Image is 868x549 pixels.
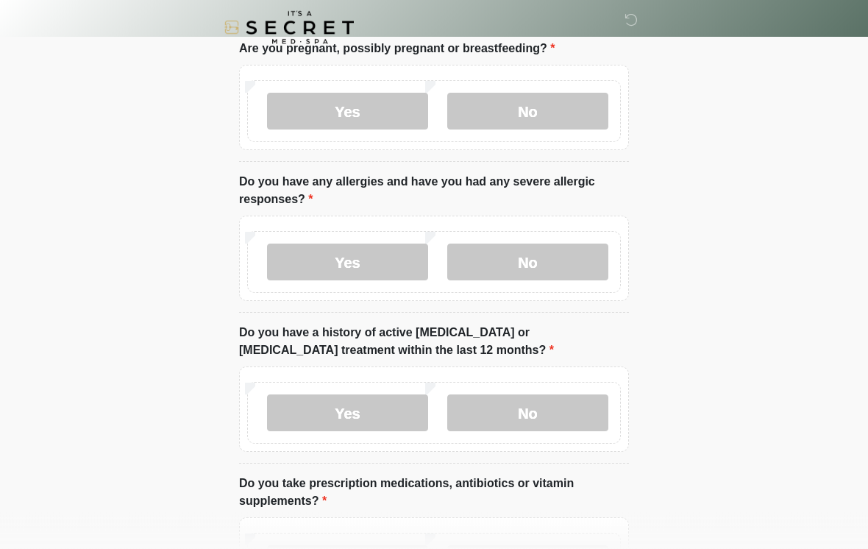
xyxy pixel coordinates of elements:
label: Yes [267,93,428,130]
img: It's A Secret Med Spa Logo [224,11,354,44]
label: Yes [267,244,428,281]
label: No [447,93,608,130]
label: No [447,395,608,432]
label: Yes [267,395,428,432]
label: Do you have any allergies and have you had any severe allergic responses? [239,174,629,209]
label: Do you take prescription medications, antibiotics or vitamin supplements? [239,475,629,511]
label: No [447,244,608,281]
label: Do you have a history of active [MEDICAL_DATA] or [MEDICAL_DATA] treatment within the last 12 mon... [239,325,629,360]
